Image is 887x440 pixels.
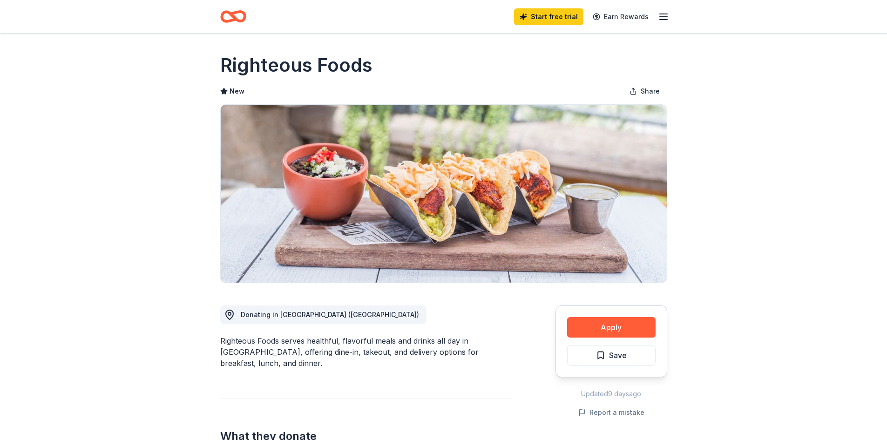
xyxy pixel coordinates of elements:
[567,345,656,366] button: Save
[220,335,511,369] div: Righteous Foods serves healthful, flavorful meals and drinks all day in [GEOGRAPHIC_DATA], offeri...
[587,8,654,25] a: Earn Rewards
[514,8,583,25] a: Start free trial
[230,86,244,97] span: New
[622,82,667,101] button: Share
[220,52,372,78] h1: Righteous Foods
[555,388,667,399] div: Updated 9 days ago
[641,86,660,97] span: Share
[220,6,246,27] a: Home
[578,407,644,418] button: Report a mistake
[609,349,627,361] span: Save
[567,317,656,338] button: Apply
[221,105,667,283] img: Image for Righteous Foods
[241,311,419,318] span: Donating in [GEOGRAPHIC_DATA] ([GEOGRAPHIC_DATA])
